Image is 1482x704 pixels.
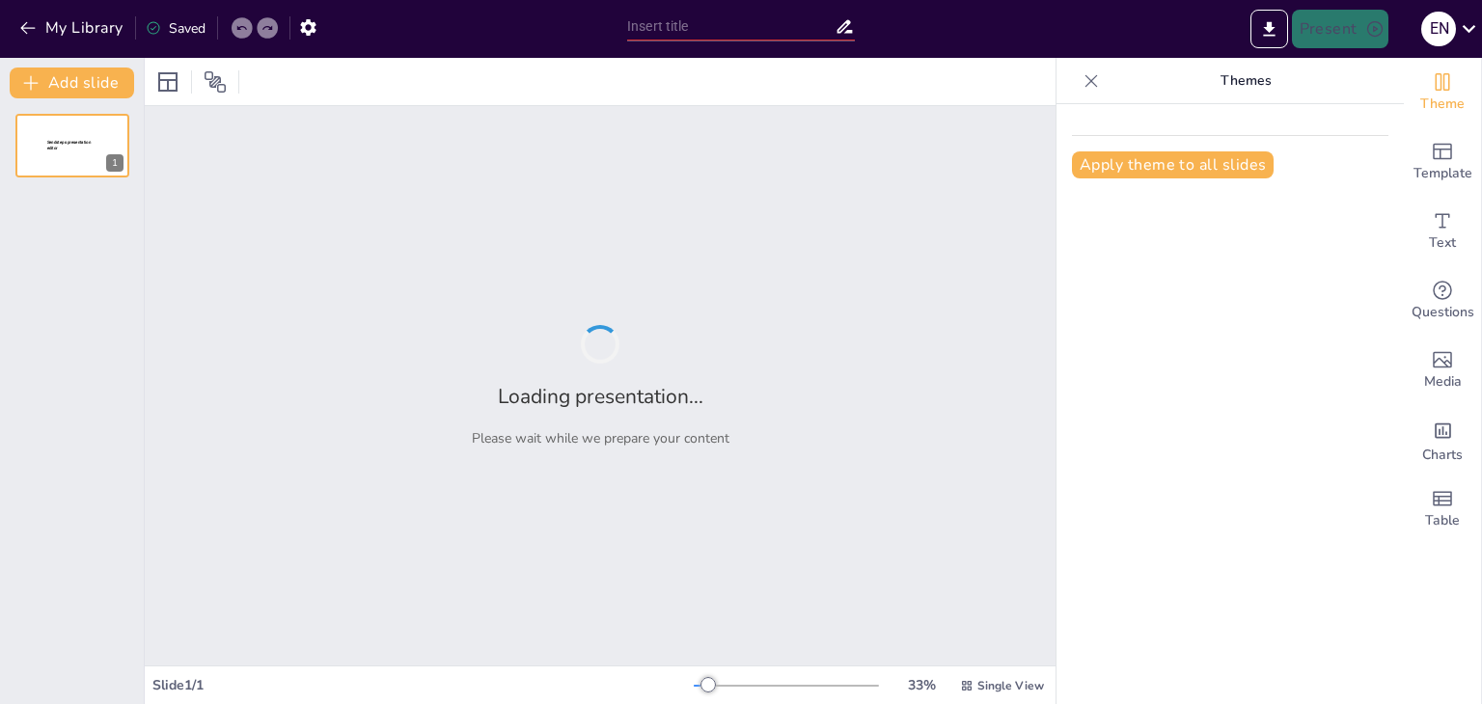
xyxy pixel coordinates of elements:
span: Charts [1422,445,1463,466]
div: Layout [152,67,183,97]
div: Get real-time input from your audience [1404,266,1481,336]
div: Add text boxes [1404,197,1481,266]
span: Questions [1412,302,1474,323]
button: Apply theme to all slides [1072,151,1274,178]
button: My Library [14,13,131,43]
h2: Loading presentation... [498,383,703,410]
div: Add ready made slides [1404,127,1481,197]
p: Please wait while we prepare your content [472,429,729,447]
span: Media [1424,371,1462,393]
button: Export to PowerPoint [1250,10,1288,48]
span: Single View [977,678,1044,693]
div: Add images, graphics, shapes or video [1404,336,1481,405]
div: Add charts and graphs [1404,405,1481,474]
input: Insert title [627,13,835,41]
span: Sendsteps presentation editor [47,140,91,150]
p: Themes [1107,58,1385,104]
div: Add a table [1404,474,1481,544]
span: Template [1413,163,1472,184]
div: Saved [146,19,206,38]
div: 1 [15,114,129,177]
span: Theme [1420,94,1465,115]
span: Text [1429,232,1456,254]
button: E N [1421,10,1456,48]
span: Position [204,70,227,94]
span: Table [1425,510,1460,531]
div: Change the overall theme [1404,58,1481,127]
div: Slide 1 / 1 [152,676,694,694]
button: Present [1292,10,1388,48]
div: E N [1421,12,1456,46]
div: 1 [106,154,123,172]
button: Add slide [10,68,134,98]
div: 33 % [898,676,945,694]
